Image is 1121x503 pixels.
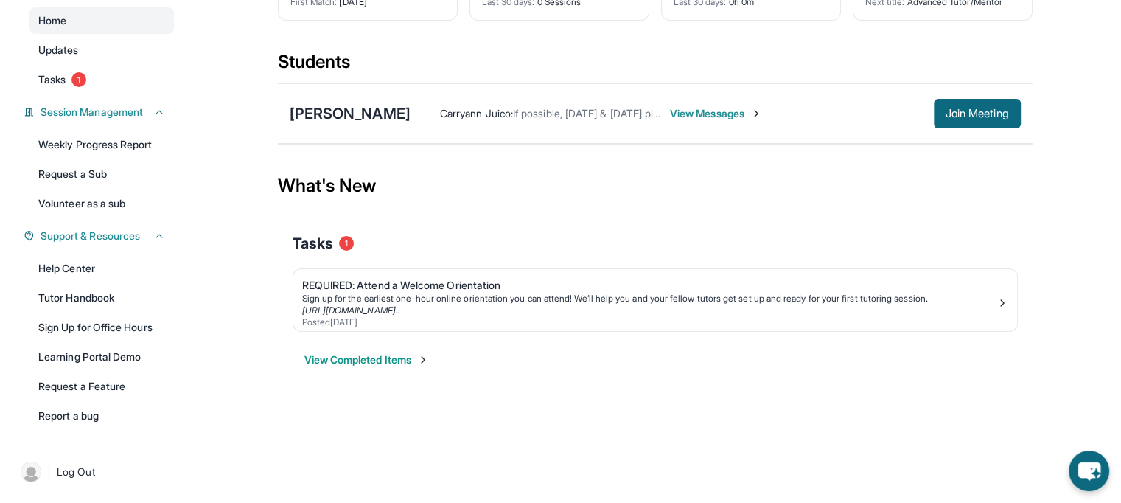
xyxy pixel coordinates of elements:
[15,456,174,488] a: |Log Out
[35,229,165,243] button: Support & Resources
[1069,451,1109,491] button: chat-button
[71,72,86,87] span: 1
[29,344,174,370] a: Learning Portal Demo
[339,236,354,251] span: 1
[41,105,143,119] span: Session Management
[302,293,996,305] div: Sign up for the earliest one-hour online orientation you can attend! We’ll help you and your fell...
[38,72,66,87] span: Tasks
[304,353,429,367] button: View Completed Items
[29,131,174,158] a: Weekly Progress Report
[293,269,1017,331] a: REQUIRED: Attend a Welcome OrientationSign up for the earliest one-hour online orientation you ca...
[29,37,174,63] a: Updates
[293,233,333,254] span: Tasks
[278,153,1033,218] div: What's New
[38,43,79,58] span: Updates
[302,305,400,316] a: [URL][DOMAIN_NAME]..
[750,108,762,119] img: Chevron-Right
[41,229,140,243] span: Support & Resources
[946,109,1009,118] span: Join Meeting
[29,403,174,429] a: Report a bug
[21,462,41,482] img: user-img
[29,255,174,282] a: Help Center
[302,316,996,328] div: Posted [DATE]
[440,107,513,119] span: Carryann Juico :
[290,103,411,124] div: [PERSON_NAME]
[38,13,66,28] span: Home
[29,285,174,311] a: Tutor Handbook
[302,278,996,293] div: REQUIRED: Attend a Welcome Orientation
[47,463,51,481] span: |
[35,105,165,119] button: Session Management
[29,373,174,400] a: Request a Feature
[57,465,95,479] span: Log Out
[934,99,1021,128] button: Join Meeting
[278,50,1033,83] div: Students
[29,190,174,217] a: Volunteer as a sub
[29,161,174,187] a: Request a Sub
[29,7,174,34] a: Home
[29,66,174,93] a: Tasks1
[29,314,174,341] a: Sign Up for Office Hours
[670,106,762,121] span: View Messages
[513,107,675,119] span: If possible, [DATE] & [DATE] please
